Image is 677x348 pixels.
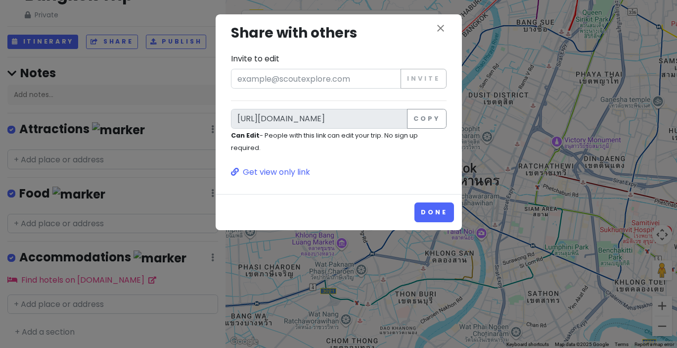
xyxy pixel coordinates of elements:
button: Invite [401,69,446,89]
input: example@scoutexplore.com [231,69,402,89]
strong: Can Edit [231,131,260,140]
button: Done [414,202,453,222]
input: Link to edit [231,109,408,129]
i: close [435,22,447,34]
h3: Share with others [231,22,447,45]
a: Get view only link [231,166,447,179]
label: Invite to edit [231,52,279,65]
button: close [435,22,447,36]
small: - People with this link can edit your trip. No sign up required. [231,131,418,152]
button: Copy [407,109,446,129]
